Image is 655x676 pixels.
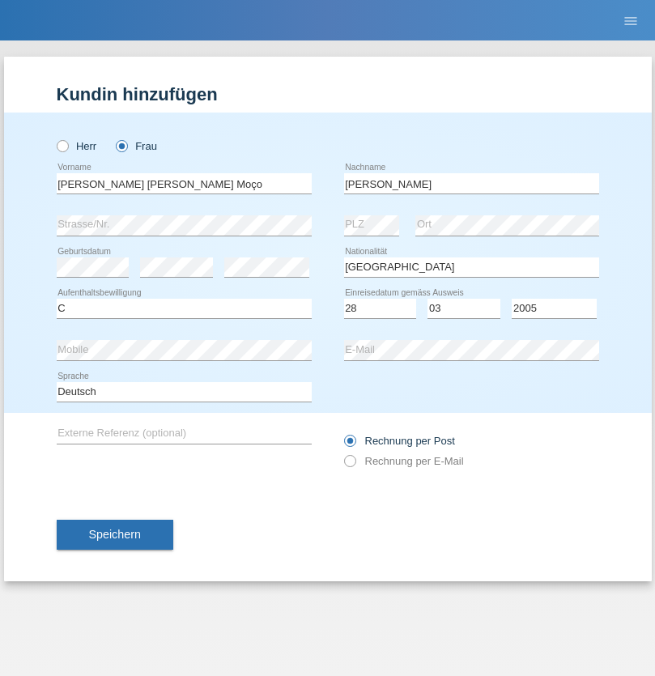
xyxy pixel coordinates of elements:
label: Herr [57,140,97,152]
input: Rechnung per E-Mail [344,455,355,475]
label: Frau [116,140,157,152]
label: Rechnung per Post [344,435,455,447]
span: Speichern [89,528,141,541]
i: menu [623,13,639,29]
input: Herr [57,140,67,151]
label: Rechnung per E-Mail [344,455,464,467]
input: Frau [116,140,126,151]
input: Rechnung per Post [344,435,355,455]
a: menu [615,15,647,25]
h1: Kundin hinzufügen [57,84,599,104]
button: Speichern [57,520,173,551]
